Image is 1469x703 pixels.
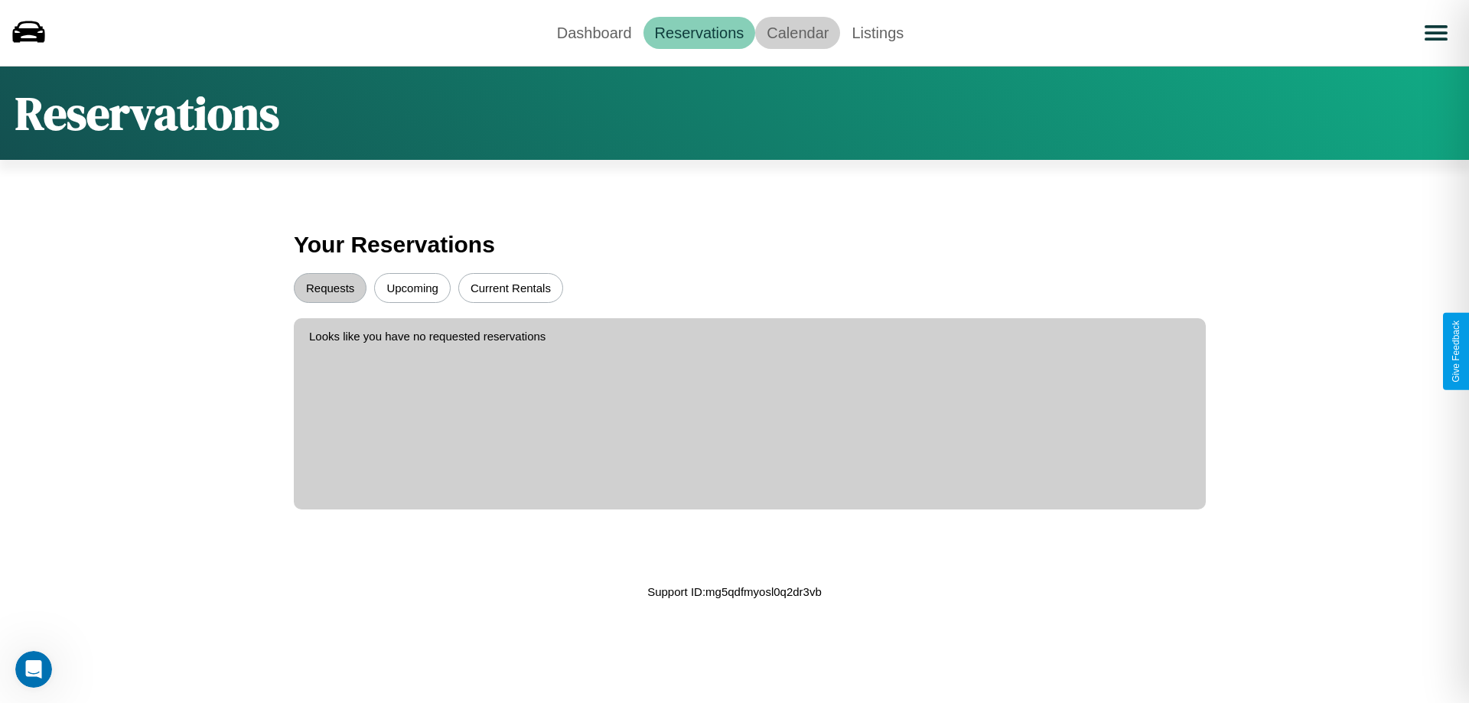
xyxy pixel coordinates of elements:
[309,326,1191,347] p: Looks like you have no requested reservations
[294,273,366,303] button: Requests
[374,273,451,303] button: Upcoming
[15,82,279,145] h1: Reservations
[1415,11,1458,54] button: Open menu
[647,581,822,602] p: Support ID: mg5qdfmyosl0q2dr3vb
[458,273,563,303] button: Current Rentals
[643,17,756,49] a: Reservations
[755,17,840,49] a: Calendar
[294,224,1175,265] h3: Your Reservations
[546,17,643,49] a: Dashboard
[840,17,915,49] a: Listings
[1451,321,1461,382] div: Give Feedback
[15,651,52,688] iframe: Intercom live chat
